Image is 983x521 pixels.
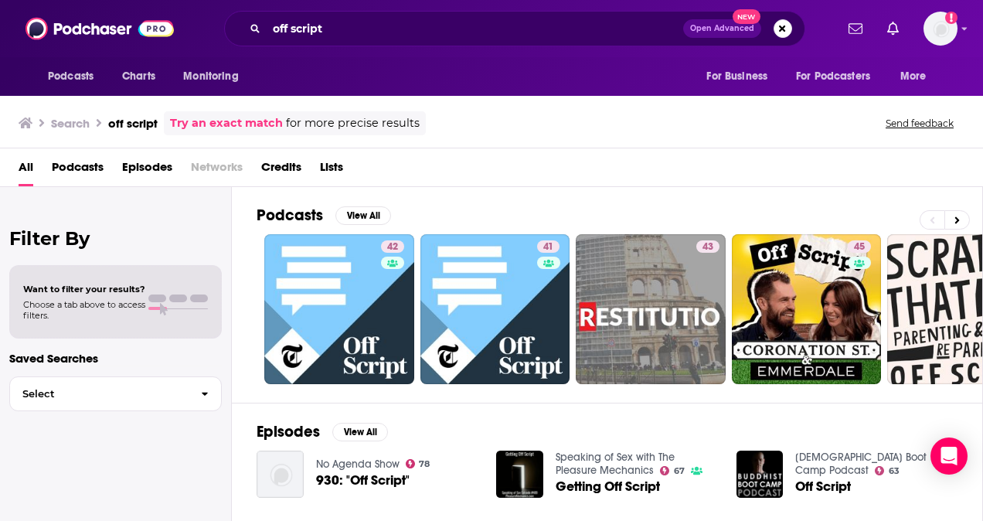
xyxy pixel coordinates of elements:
a: Show notifications dropdown [842,15,869,42]
h2: Podcasts [257,206,323,225]
button: View All [335,206,391,225]
img: Off Script [736,451,784,498]
span: 43 [702,240,713,255]
a: 42 [264,234,414,384]
a: EpisodesView All [257,422,388,441]
button: View All [332,423,388,441]
a: Podcasts [52,155,104,186]
img: Getting Off Script [496,451,543,498]
a: Try an exact match [170,114,283,132]
span: 41 [543,240,553,255]
a: No Agenda Show [316,458,400,471]
span: Charts [122,66,155,87]
button: Select [9,376,222,411]
button: open menu [172,62,258,91]
img: Podchaser - Follow, Share and Rate Podcasts [26,14,174,43]
span: Open Advanced [690,25,754,32]
span: 78 [419,461,430,468]
span: 67 [674,468,685,475]
a: Lists [320,155,343,186]
span: Want to filter your results? [23,284,145,295]
a: 67 [660,466,685,475]
a: Speaking of Sex with The Pleasure Mechanics [556,451,675,477]
a: Episodes [122,155,172,186]
a: 42 [381,240,404,253]
a: 41 [420,234,570,384]
span: 42 [387,240,398,255]
span: Podcasts [48,66,94,87]
button: Send feedback [881,117,958,130]
span: Select [10,389,189,399]
button: open menu [889,62,946,91]
a: Show notifications dropdown [881,15,905,42]
span: Choose a tab above to access filters. [23,299,145,321]
span: Networks [191,155,243,186]
img: User Profile [923,12,957,46]
h3: off script [108,116,158,131]
p: Saved Searches [9,351,222,366]
input: Search podcasts, credits, & more... [267,16,683,41]
a: 43 [576,234,726,384]
a: Getting Off Script [556,480,660,493]
a: All [19,155,33,186]
span: Logged in as Morgan16 [923,12,957,46]
span: 63 [889,468,900,475]
a: Buddhist Boot Camp Podcast [795,451,927,477]
svg: Add a profile image [945,12,957,24]
span: For Business [706,66,767,87]
a: 45 [848,240,871,253]
button: Show profile menu [923,12,957,46]
span: For Podcasters [796,66,870,87]
h2: Episodes [257,422,320,441]
a: PodcastsView All [257,206,391,225]
button: open menu [37,62,114,91]
div: Search podcasts, credits, & more... [224,11,805,46]
h2: Filter By [9,227,222,250]
span: More [900,66,927,87]
a: 930: "Off Script" [316,474,410,487]
a: 78 [406,459,430,468]
span: New [733,9,760,24]
button: open menu [786,62,893,91]
a: 43 [696,240,719,253]
h3: Search [51,116,90,131]
a: 63 [875,466,900,475]
span: Monitoring [183,66,238,87]
span: 45 [854,240,865,255]
a: Charts [112,62,165,91]
button: open menu [696,62,787,91]
span: for more precise results [286,114,420,132]
div: Open Intercom Messenger [930,438,968,475]
a: Off Script [795,480,851,493]
a: Credits [261,155,301,186]
button: Open AdvancedNew [683,19,761,38]
a: 45 [732,234,882,384]
img: 930: "Off Script" [257,451,304,498]
a: 41 [537,240,560,253]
